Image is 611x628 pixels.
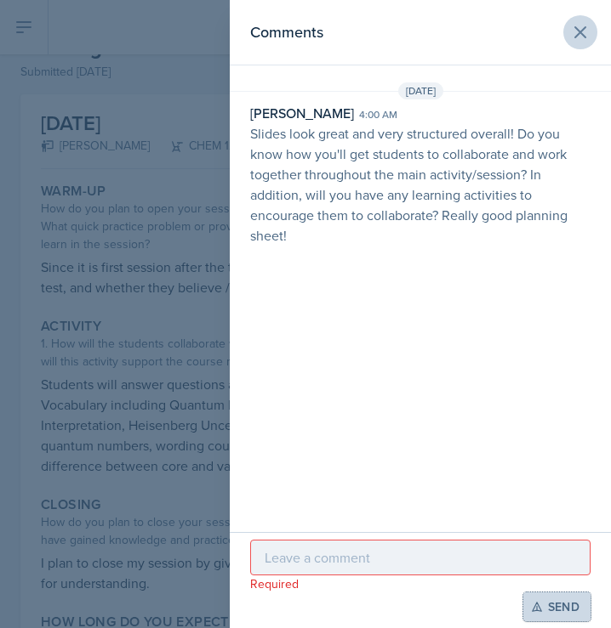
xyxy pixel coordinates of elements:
div: Send [534,600,580,614]
p: Required [250,575,591,592]
div: [PERSON_NAME] [250,103,354,123]
button: Send [523,592,591,621]
h2: Comments [250,20,323,44]
p: Slides look great and very structured overall! Do you know how you'll get students to collaborate... [250,123,591,246]
span: [DATE] [398,82,443,99]
div: 4:00 am [359,107,397,122]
